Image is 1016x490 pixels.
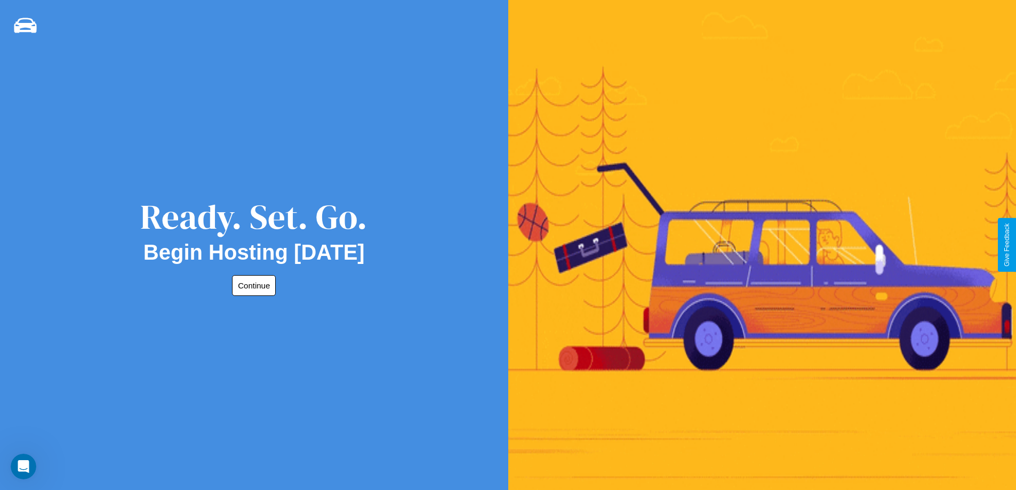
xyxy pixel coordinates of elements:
h2: Begin Hosting [DATE] [143,240,365,264]
div: Give Feedback [1003,223,1011,267]
div: Ready. Set. Go. [140,193,367,240]
iframe: Intercom live chat [11,454,36,479]
button: Continue [232,275,276,296]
